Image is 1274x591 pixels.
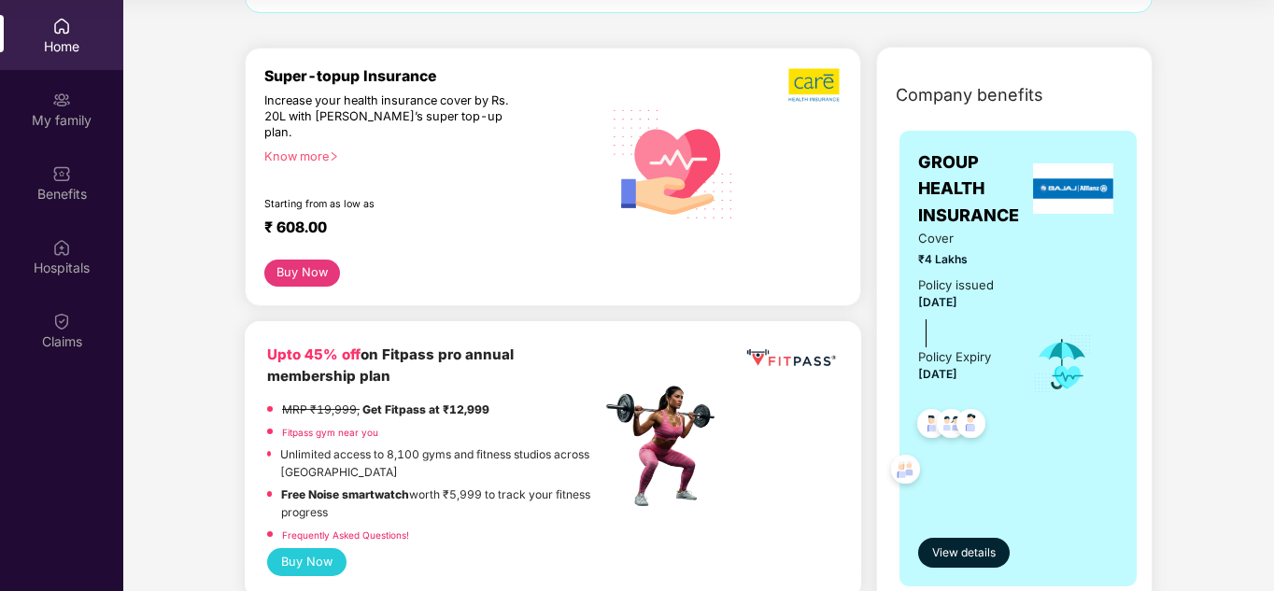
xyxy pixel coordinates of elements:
span: [DATE] [918,367,957,381]
span: GROUP HEALTH INSURANCE [918,149,1028,229]
a: Fitpass gym near you [282,427,378,438]
div: Policy Expiry [918,347,991,367]
img: svg+xml;base64,PHN2ZyB4bWxucz0iaHR0cDovL3d3dy53My5vcmcvMjAwMC9zdmciIHdpZHRoPSI0OC45MTUiIGhlaWdodD... [928,403,974,449]
b: on Fitpass pro annual membership plan [267,345,514,386]
del: MRP ₹19,999, [282,402,360,416]
div: ₹ 608.00 [264,218,583,241]
div: Starting from as low as [264,198,522,211]
img: icon [1032,333,1093,395]
strong: Free Noise smartwatch [281,487,409,501]
div: Policy issued [918,275,994,295]
p: Unlimited access to 8,100 gyms and fitness studios across [GEOGRAPHIC_DATA] [280,445,601,481]
div: Increase your health insurance cover by Rs. 20L with [PERSON_NAME]’s super top-up plan. [264,93,520,141]
span: View details [932,544,996,562]
img: fpp.png [601,381,731,512]
img: svg+xml;base64,PHN2ZyBpZD0iSG9tZSIgeG1sbnM9Imh0dHA6Ly93d3cudzMub3JnLzIwMDAvc3ZnIiB3aWR0aD0iMjAiIG... [52,17,71,35]
p: worth ₹5,999 to track your fitness progress [281,485,601,521]
img: svg+xml;base64,PHN2ZyB4bWxucz0iaHR0cDovL3d3dy53My5vcmcvMjAwMC9zdmciIHhtbG5zOnhsaW5rPSJodHRwOi8vd3... [602,90,746,236]
img: svg+xml;base64,PHN2ZyBpZD0iSG9zcGl0YWxzIiB4bWxucz0iaHR0cDovL3d3dy53My5vcmcvMjAwMC9zdmciIHdpZHRoPS... [52,238,71,257]
img: svg+xml;base64,PHN2ZyBpZD0iQmVuZWZpdHMiIHhtbG5zPSJodHRwOi8vd3d3LnczLm9yZy8yMDAwL3N2ZyIgd2lkdGg9Ij... [52,164,71,183]
div: Super-topup Insurance [264,67,602,85]
div: Know more [264,149,590,162]
img: insurerLogo [1033,163,1113,214]
img: svg+xml;base64,PHN2ZyB3aWR0aD0iMjAiIGhlaWdodD0iMjAiIHZpZXdCb3g9IjAgMCAyMCAyMCIgZmlsbD0ibm9uZSIgeG... [52,91,71,109]
button: View details [918,538,1010,568]
a: Frequently Asked Questions! [282,529,409,541]
img: svg+xml;base64,PHN2ZyB4bWxucz0iaHR0cDovL3d3dy53My5vcmcvMjAwMC9zdmciIHdpZHRoPSI0OC45NDMiIGhlaWdodD... [909,403,955,449]
img: svg+xml;base64,PHN2ZyBpZD0iQ2xhaW0iIHhtbG5zPSJodHRwOi8vd3d3LnczLm9yZy8yMDAwL3N2ZyIgd2lkdGg9IjIwIi... [52,312,71,331]
span: Company benefits [896,82,1043,108]
img: svg+xml;base64,PHN2ZyB4bWxucz0iaHR0cDovL3d3dy53My5vcmcvMjAwMC9zdmciIHdpZHRoPSI0OC45NDMiIGhlaWdodD... [883,449,928,495]
button: Buy Now [264,260,340,287]
b: Upto 45% off [267,345,361,363]
span: right [329,151,339,162]
img: svg+xml;base64,PHN2ZyB4bWxucz0iaHR0cDovL3d3dy53My5vcmcvMjAwMC9zdmciIHdpZHRoPSI0OC45NDMiIGhlaWdodD... [948,403,994,449]
img: b5dec4f62d2307b9de63beb79f102df3.png [788,67,842,103]
span: [DATE] [918,295,957,309]
span: ₹4 Lakhs [918,250,1006,268]
img: fppp.png [743,344,839,373]
strong: Get Fitpass at ₹12,999 [362,402,489,416]
span: Cover [918,229,1006,248]
button: Buy Now [267,548,347,576]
